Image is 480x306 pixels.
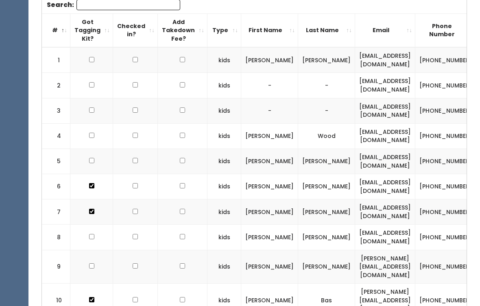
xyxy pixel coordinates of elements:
[241,47,298,73] td: [PERSON_NAME]
[298,174,355,199] td: [PERSON_NAME]
[42,123,70,149] td: 4
[298,250,355,284] td: [PERSON_NAME]
[42,199,70,225] td: 7
[298,225,355,250] td: [PERSON_NAME]
[207,73,241,98] td: kids
[42,250,70,284] td: 9
[42,149,70,174] td: 5
[298,199,355,225] td: [PERSON_NAME]
[415,149,477,174] td: [PHONE_NUMBER]
[241,225,298,250] td: [PERSON_NAME]
[158,13,207,47] th: Add Takedown Fee?: activate to sort column ascending
[42,73,70,98] td: 2
[241,199,298,225] td: [PERSON_NAME]
[241,149,298,174] td: [PERSON_NAME]
[415,225,477,250] td: [PHONE_NUMBER]
[207,225,241,250] td: kids
[355,250,415,284] td: [PERSON_NAME][EMAIL_ADDRESS][DOMAIN_NAME]
[298,123,355,149] td: Wood
[298,149,355,174] td: [PERSON_NAME]
[355,225,415,250] td: [EMAIL_ADDRESS][DOMAIN_NAME]
[298,98,355,123] td: -
[207,47,241,73] td: kids
[241,174,298,199] td: [PERSON_NAME]
[415,123,477,149] td: [PHONE_NUMBER]
[42,98,70,123] td: 3
[241,73,298,98] td: -
[207,123,241,149] td: kids
[415,73,477,98] td: [PHONE_NUMBER]
[415,199,477,225] td: [PHONE_NUMBER]
[207,174,241,199] td: kids
[241,250,298,284] td: [PERSON_NAME]
[415,250,477,284] td: [PHONE_NUMBER]
[207,149,241,174] td: kids
[42,13,70,47] th: #: activate to sort column descending
[241,98,298,123] td: -
[298,47,355,73] td: [PERSON_NAME]
[70,13,113,47] th: Got Tagging Kit?: activate to sort column ascending
[241,13,298,47] th: First Name: activate to sort column ascending
[298,73,355,98] td: -
[415,174,477,199] td: [PHONE_NUMBER]
[355,73,415,98] td: [EMAIL_ADDRESS][DOMAIN_NAME]
[42,225,70,250] td: 8
[298,13,355,47] th: Last Name: activate to sort column ascending
[42,47,70,73] td: 1
[207,13,241,47] th: Type: activate to sort column ascending
[415,98,477,123] td: [PHONE_NUMBER]
[355,149,415,174] td: [EMAIL_ADDRESS][DOMAIN_NAME]
[42,174,70,199] td: 6
[355,13,415,47] th: Email: activate to sort column ascending
[207,250,241,284] td: kids
[355,174,415,199] td: [EMAIL_ADDRESS][DOMAIN_NAME]
[355,98,415,123] td: [EMAIL_ADDRESS][DOMAIN_NAME]
[207,199,241,225] td: kids
[355,123,415,149] td: [EMAIL_ADDRESS][DOMAIN_NAME]
[415,13,477,47] th: Phone Number: activate to sort column ascending
[355,47,415,73] td: [EMAIL_ADDRESS][DOMAIN_NAME]
[207,98,241,123] td: kids
[355,199,415,225] td: [EMAIL_ADDRESS][DOMAIN_NAME]
[415,47,477,73] td: [PHONE_NUMBER]
[241,123,298,149] td: [PERSON_NAME]
[113,13,158,47] th: Checked in?: activate to sort column ascending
